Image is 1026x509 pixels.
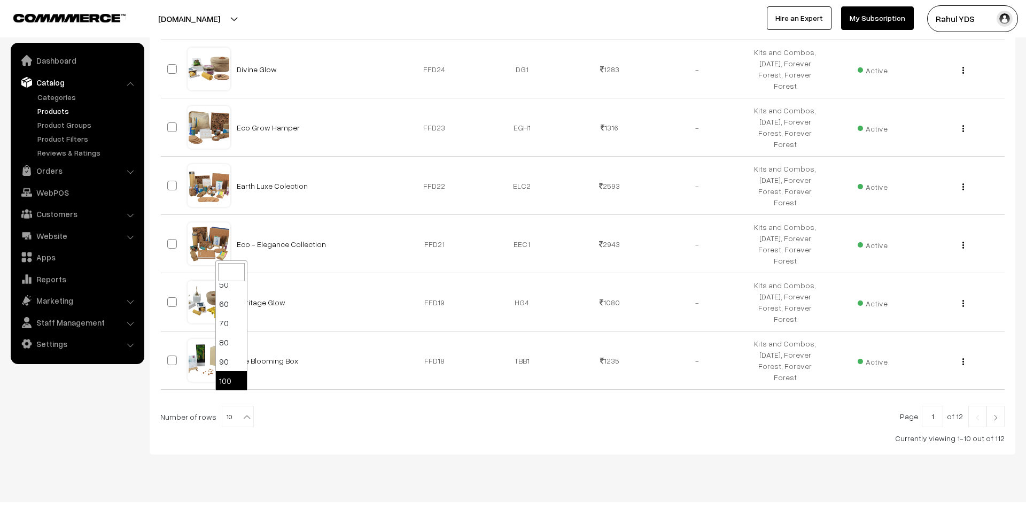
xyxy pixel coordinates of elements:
[654,273,741,331] td: -
[858,62,888,76] span: Active
[947,412,963,421] span: of 12
[160,433,1005,444] div: Currently viewing 1-10 out of 112
[237,65,277,74] a: Divine Glow
[35,133,141,144] a: Product Filters
[741,331,829,390] td: Kits and Combos, [DATE], Forever Forest, Forever Forest
[13,291,141,310] a: Marketing
[237,298,285,307] a: Heritage Glow
[391,273,478,331] td: FFD19
[222,406,254,427] span: 10
[237,240,326,249] a: Eco - Elegance Collection
[858,295,888,309] span: Active
[741,273,829,331] td: Kits and Combos, [DATE], Forever Forest, Forever Forest
[121,5,258,32] button: [DOMAIN_NAME]
[841,6,914,30] a: My Subscription
[391,40,478,98] td: FFD24
[216,352,247,371] li: 90
[900,412,918,421] span: Page
[962,358,964,365] img: Menu
[391,215,478,273] td: FFD21
[13,226,141,245] a: Website
[927,5,1018,32] button: Rahul YDS
[962,125,964,132] img: Menu
[35,91,141,103] a: Categories
[566,98,654,157] td: 1316
[35,105,141,117] a: Products
[478,40,566,98] td: DG1
[216,371,247,390] li: 100
[237,181,308,190] a: Earth Luxe Colection
[962,183,964,190] img: Menu
[216,294,247,313] li: 60
[962,300,964,307] img: Menu
[13,51,141,70] a: Dashboard
[858,353,888,367] span: Active
[654,157,741,215] td: -
[13,14,126,22] img: COMMMERCE
[478,273,566,331] td: HG4
[478,331,566,390] td: TBB1
[13,161,141,180] a: Orders
[13,183,141,202] a: WebPOS
[216,333,247,352] li: 80
[160,411,216,422] span: Number of rows
[216,275,247,294] li: 50
[13,73,141,92] a: Catalog
[391,98,478,157] td: FFD23
[478,98,566,157] td: EGH1
[767,6,831,30] a: Hire an Expert
[858,179,888,192] span: Active
[478,215,566,273] td: EEC1
[566,157,654,215] td: 2593
[391,331,478,390] td: FFD18
[237,356,298,365] a: The Blooming Box
[654,98,741,157] td: -
[13,11,107,24] a: COMMMERCE
[741,215,829,273] td: Kits and Combos, [DATE], Forever Forest, Forever Forest
[973,414,982,421] img: Left
[13,313,141,332] a: Staff Management
[566,273,654,331] td: 1080
[216,313,247,333] li: 70
[35,119,141,130] a: Product Groups
[997,11,1013,27] img: user
[566,215,654,273] td: 2943
[237,123,300,132] a: Eco Grow Hamper
[858,237,888,251] span: Active
[13,204,141,223] a: Customers
[962,67,964,74] img: Menu
[13,248,141,267] a: Apps
[741,40,829,98] td: Kits and Combos, [DATE], Forever Forest, Forever Forest
[391,157,478,215] td: FFD22
[654,40,741,98] td: -
[35,147,141,158] a: Reviews & Ratings
[222,406,253,428] span: 10
[654,331,741,390] td: -
[741,157,829,215] td: Kits and Combos, [DATE], Forever Forest, Forever Forest
[654,215,741,273] td: -
[566,331,654,390] td: 1235
[962,242,964,249] img: Menu
[741,98,829,157] td: Kits and Combos, [DATE], Forever Forest, Forever Forest
[991,414,1000,421] img: Right
[478,157,566,215] td: ELC2
[566,40,654,98] td: 1283
[13,269,141,289] a: Reports
[858,120,888,134] span: Active
[13,334,141,353] a: Settings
